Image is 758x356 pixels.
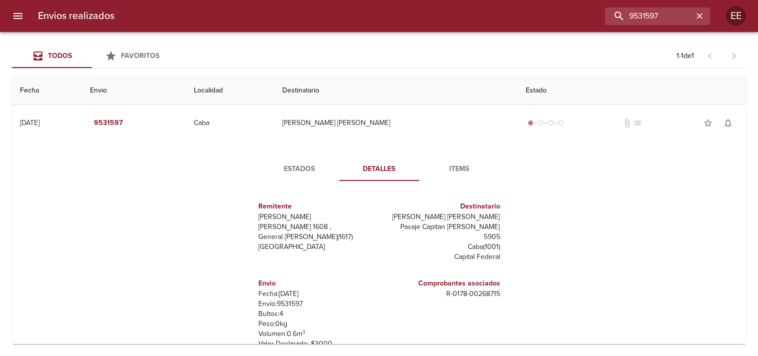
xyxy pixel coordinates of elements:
sup: 3 [302,328,305,335]
p: Bultos: 4 [258,309,375,319]
div: Tabs detalle de guia [259,157,499,181]
p: Capital Federal [383,252,500,262]
p: [PERSON_NAME] [PERSON_NAME] [383,212,500,222]
span: No tiene pedido asociado [632,118,642,128]
span: Todos [48,51,72,60]
em: 9531597 [94,117,123,129]
p: [GEOGRAPHIC_DATA] [258,242,375,252]
div: Tabs Envios [12,44,172,68]
div: Abrir información de usuario [726,6,746,26]
p: Fecha: [DATE] [258,289,375,299]
p: 1 - 1 de 1 [677,51,694,61]
div: Generado [526,118,566,128]
span: radio_button_unchecked [558,120,564,126]
th: Fecha [12,76,82,105]
p: R - 0178 - 00268715 [383,289,500,299]
button: 9531597 [90,114,127,132]
p: Caba ( 1001 ) [383,242,500,252]
p: General [PERSON_NAME] ( 1617 ) [258,232,375,242]
h6: Envios realizados [38,8,114,24]
button: Activar notificaciones [718,113,738,133]
input: buscar [605,7,693,25]
p: Envío: 9531597 [258,299,375,309]
span: Favoritos [121,51,159,60]
h6: Destinatario [383,201,500,212]
span: Items [425,163,493,175]
span: star_border [703,118,713,128]
td: [PERSON_NAME] [PERSON_NAME] [274,105,518,141]
p: Peso: 0 kg [258,319,375,329]
p: [PERSON_NAME] 1608 , [258,222,375,232]
span: radio_button_unchecked [538,120,544,126]
th: Envio [82,76,186,105]
h6: Remitente [258,201,375,212]
p: [PERSON_NAME] [258,212,375,222]
h6: Comprobantes asociados [383,278,500,289]
button: menu [6,4,30,28]
p: Volumen: 0.6 m [258,329,375,339]
p: Valor Declarado: $ 3000 [258,339,375,349]
span: Estados [265,163,333,175]
th: Localidad [186,76,274,105]
td: Caba [186,105,274,141]
button: Agregar a favoritos [698,113,718,133]
th: Destinatario [274,76,518,105]
span: radio_button_unchecked [548,120,554,126]
div: EE [726,6,746,26]
h6: Envio [258,278,375,289]
span: notifications_none [723,118,733,128]
span: Pagina siguiente [722,44,746,68]
span: radio_button_checked [528,120,534,126]
span: No tiene documentos adjuntos [622,118,632,128]
span: Detalles [345,163,413,175]
div: [DATE] [20,118,39,127]
th: Estado [518,76,746,105]
span: Pagina anterior [698,50,722,60]
p: Pasaje Capitan [PERSON_NAME] 5905 [383,222,500,242]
